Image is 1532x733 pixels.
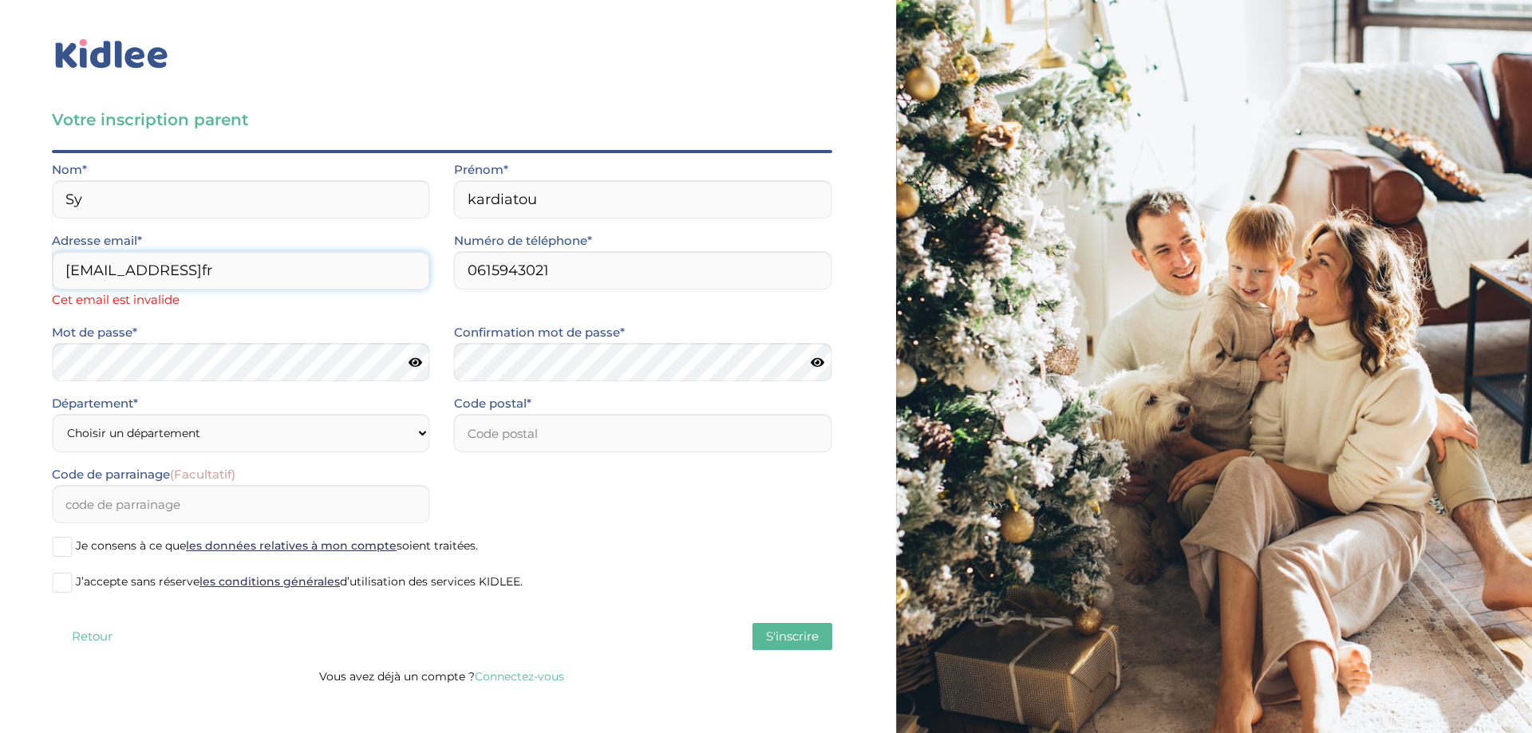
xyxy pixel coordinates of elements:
[52,464,235,485] label: Code de parrainage
[52,108,832,131] h3: Votre inscription parent
[76,574,523,589] span: J’accepte sans réserve d’utilisation des services KIDLEE.
[52,36,172,73] img: logo_kidlee_bleu
[76,538,478,553] span: Je consens à ce que soient traitées.
[475,669,564,684] a: Connectez-vous
[454,180,832,219] input: Prénom
[52,393,138,414] label: Département*
[52,180,430,219] input: Nom
[454,160,508,180] label: Prénom*
[454,231,592,251] label: Numéro de téléphone*
[52,322,137,343] label: Mot de passe*
[52,231,142,251] label: Adresse email*
[52,623,132,650] button: Retour
[454,414,832,452] input: Code postal
[52,251,430,290] input: Email
[454,251,832,290] input: Numero de telephone
[186,538,397,553] a: les données relatives à mon compte
[170,467,235,482] span: (Facultatif)
[454,322,625,343] label: Confirmation mot de passe*
[766,629,819,644] span: S'inscrire
[52,290,430,310] span: Cet email est invalide
[454,393,531,414] label: Code postal*
[52,485,430,523] input: code de parrainage
[52,666,832,687] p: Vous avez déjà un compte ?
[199,574,340,589] a: les conditions générales
[752,623,832,650] button: S'inscrire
